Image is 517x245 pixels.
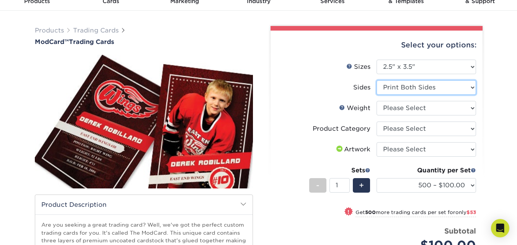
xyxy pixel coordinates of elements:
span: - [316,180,320,191]
div: Sizes [346,62,370,71]
span: $53 [466,209,476,215]
strong: 500 [365,209,376,215]
span: ! [347,208,349,216]
div: Quantity per Set [377,166,476,175]
div: Product Category [313,124,370,133]
span: ModCard™ [35,38,69,45]
div: Sides [353,83,370,92]
iframe: Google Customer Reviews [2,222,65,242]
strong: Subtotal [444,227,476,235]
div: Weight [339,104,370,113]
img: ModCard™ 01 [35,46,253,197]
h2: Product Description [35,195,253,214]
h1: Trading Cards [35,38,253,45]
div: Select your options: [277,31,476,60]
small: Get more trading cards per set for [356,209,476,217]
div: Artwork [335,145,370,154]
a: Trading Cards [73,27,119,34]
div: Sets [309,166,370,175]
a: ModCard™Trading Cards [35,38,253,45]
div: Open Intercom Messenger [491,219,509,237]
span: only [455,209,476,215]
span: + [359,180,364,191]
a: Products [35,27,64,34]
